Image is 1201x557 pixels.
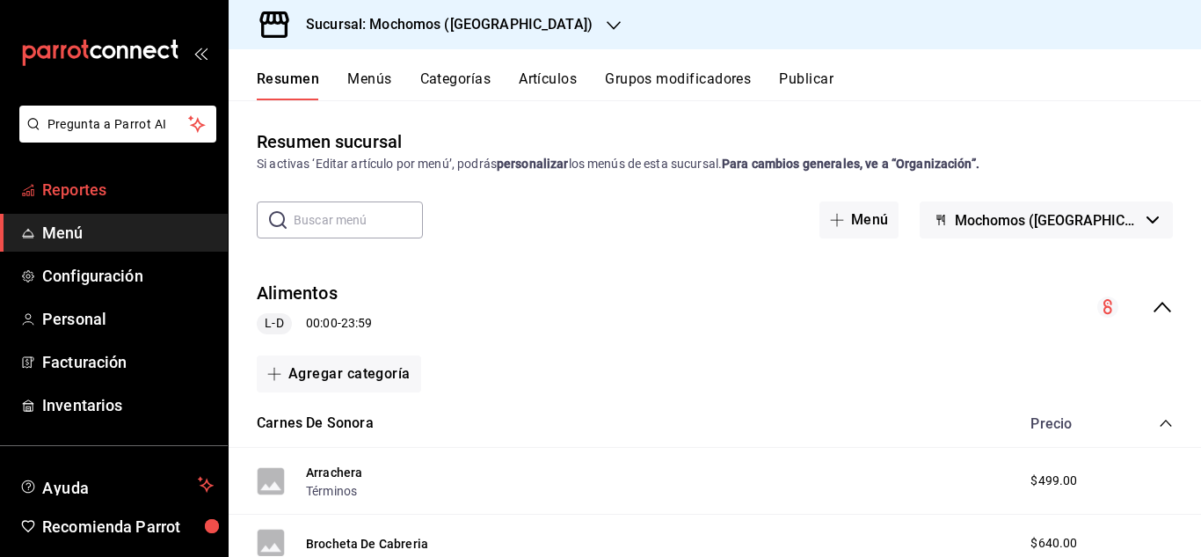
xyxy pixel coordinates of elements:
span: Mochomos ([GEOGRAPHIC_DATA]) [955,212,1139,229]
span: Facturación [42,350,214,374]
strong: personalizar [497,157,569,171]
span: L-D [258,314,290,333]
button: Publicar [779,70,833,100]
button: Menú [819,202,899,238]
button: Categorías [420,70,491,100]
button: Arrachera [306,464,362,481]
button: Pregunta a Parrot AI [19,106,216,143]
button: Mochomos ([GEOGRAPHIC_DATA]) [920,202,1173,238]
span: Pregunta a Parrot AI [47,115,189,134]
button: Resumen [257,70,319,100]
button: Términos [306,482,357,500]
button: Brocheta De Cabreria [306,535,428,553]
span: $640.00 [1030,534,1077,553]
div: Precio [1013,415,1125,432]
span: Inventarios [42,393,214,417]
div: 00:00 - 23:59 [257,313,372,334]
button: collapse-category-row [1159,416,1173,430]
button: Artículos [519,70,577,100]
button: open_drawer_menu [193,46,207,60]
div: collapse-menu-row [229,267,1201,348]
span: Configuración [42,264,214,288]
div: Resumen sucursal [257,128,402,155]
button: Alimentos [257,281,338,306]
input: Buscar menú [294,202,423,238]
span: Menú [42,221,214,245]
a: Pregunta a Parrot AI [12,128,216,146]
div: Si activas ‘Editar artículo por menú’, podrás los menús de esta sucursal. [257,155,1173,173]
h3: Sucursal: Mochomos ([GEOGRAPHIC_DATA]) [292,14,593,35]
button: Carnes De Sonora [257,414,374,434]
span: Ayuda [42,474,191,495]
button: Menús [347,70,391,100]
strong: Para cambios generales, ve a “Organización”. [722,157,979,171]
span: Reportes [42,178,214,202]
button: Agregar categoría [257,355,421,392]
span: $499.00 [1030,472,1077,490]
span: Recomienda Parrot [42,515,214,539]
div: navigation tabs [257,70,1201,100]
span: Personal [42,307,214,331]
button: Grupos modificadores [605,70,751,100]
